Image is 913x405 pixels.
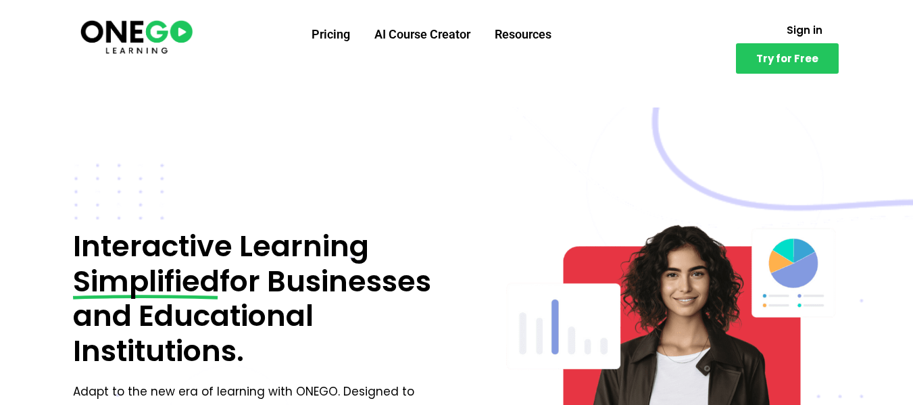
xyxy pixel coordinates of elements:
[73,264,220,300] span: Simplified
[362,17,483,52] a: AI Course Creator
[299,17,362,52] a: Pricing
[787,25,822,35] span: Sign in
[483,17,564,52] a: Resources
[736,43,839,74] a: Try for Free
[770,17,839,43] a: Sign in
[73,226,369,266] span: Interactive Learning
[756,53,818,64] span: Try for Free
[73,261,431,371] span: for Businesses and Educational Institutions.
